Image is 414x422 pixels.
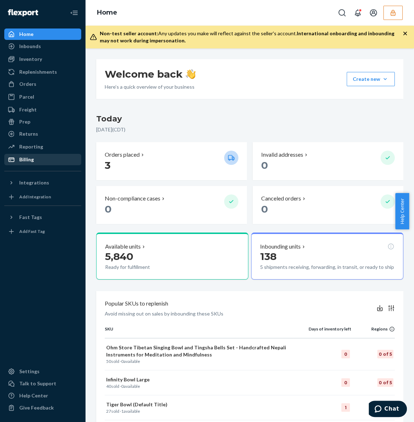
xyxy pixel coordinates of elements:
span: 27 [106,408,111,414]
p: Infinity Bowl Large [106,376,292,383]
div: Fast Tags [19,214,42,221]
a: Home [4,28,81,40]
p: sold · available [106,383,292,389]
a: Prep [4,116,81,127]
button: Orders placed 3 [96,142,247,180]
a: Help Center [4,390,81,401]
button: Create new [347,72,395,86]
p: Invalid addresses [261,151,303,159]
span: 0 [121,359,124,364]
span: 0 [261,159,268,171]
a: Home [97,9,117,16]
p: Ready for fulfillment [105,264,195,271]
span: 0 [121,384,124,389]
p: Popular SKUs to replenish [105,299,168,308]
img: hand-wave emoji [186,69,196,79]
button: Help Center [395,193,409,229]
p: Inbounding units [260,243,301,251]
a: Parcel [4,91,81,103]
p: [DATE] ( CDT ) [96,126,403,133]
div: Talk to Support [19,380,56,387]
p: Available units [105,243,141,251]
div: Prep [19,118,30,125]
a: Returns [4,128,81,140]
p: Ohm Store Tibetan Singing Bowl and Tingsha Bells Set - Handcrafted Nepali Instruments for Meditat... [106,344,292,358]
h1: Welcome back [105,68,196,80]
div: Reporting [19,143,43,150]
a: Reporting [4,141,81,152]
div: 0 [341,378,350,387]
button: Available units5,840Ready for fulfillment [96,233,248,280]
div: Inbounds [19,43,41,50]
th: SKU [105,326,293,338]
div: Billing [19,156,34,163]
div: Returns [19,130,38,137]
button: Open account menu [366,6,381,20]
div: Replenishments [19,68,57,75]
span: 0 [261,203,268,215]
span: 50 [106,359,111,364]
img: Flexport logo [8,9,38,16]
span: 5,840 [105,250,133,262]
button: Inbounding units1385 shipments receiving, forwarding, in transit, or ready to ship [251,233,403,280]
span: 138 [260,250,276,262]
span: 0 [105,203,112,215]
button: Integrations [4,177,81,188]
div: Add Integration [19,194,51,200]
p: sold · available [106,408,292,414]
button: Invalid addresses 0 [253,142,403,180]
div: Add Fast Tag [19,228,45,234]
div: Settings [19,368,40,375]
button: Open notifications [351,6,365,20]
p: 5 shipments receiving, forwarding, in transit, or ready to ship [260,264,394,271]
a: Billing [4,154,81,165]
div: Help Center [19,392,48,399]
button: Talk to Support [4,378,81,389]
span: 40 [106,384,111,389]
div: Integrations [19,179,49,186]
a: Add Fast Tag [4,226,81,237]
div: Freight [19,106,37,113]
a: Freight [4,104,81,115]
div: 0 of 5 [377,378,393,387]
a: Replenishments [4,66,81,78]
p: Non-compliance cases [105,194,160,203]
div: Inventory [19,56,42,63]
p: Here’s a quick overview of your business [105,83,196,90]
th: Days of inventory left [293,326,351,338]
button: Non-compliance cases 0 [96,186,247,224]
button: Close Navigation [67,6,81,20]
div: 1 [341,403,350,412]
h3: Today [96,113,403,125]
button: Give Feedback [4,402,81,413]
p: sold · available [106,358,292,364]
a: Inventory [4,53,81,65]
div: Parcel [19,93,34,100]
button: Fast Tags [4,212,81,223]
div: Regions [351,326,395,332]
p: Orders placed [105,151,140,159]
button: Open Search Box [335,6,349,20]
div: 0 [341,350,350,358]
a: Add Integration [4,191,81,203]
p: Canceled orders [261,194,301,203]
a: Orders [4,78,81,90]
span: 1 [121,408,124,414]
span: Non-test seller account: [100,30,158,36]
div: Give Feedback [19,404,54,411]
p: Tiger Bowl (Default Title) [106,401,292,408]
div: Home [19,31,33,38]
button: Canceled orders 0 [253,186,403,224]
p: Avoid missing out on sales by inbounding these SKUs [105,310,223,317]
div: Orders [19,80,36,88]
iframe: Opens a widget where you can chat to one of our agents [369,401,407,418]
a: Settings [4,366,81,377]
a: Inbounds [4,41,81,52]
ol: breadcrumbs [91,2,123,23]
span: 3 [105,159,110,171]
div: 0 of 5 [377,350,393,358]
div: Any updates you make will reflect against the seller's account. [100,30,403,44]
